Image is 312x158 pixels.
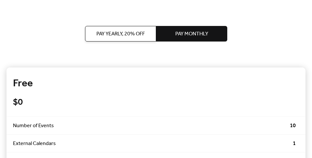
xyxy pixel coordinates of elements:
button: Pay Monthly [156,26,227,42]
span: Pay Monthly [175,30,208,38]
span: 10 [290,122,296,130]
span: External Calendars [13,140,293,148]
span: 1 [293,140,296,148]
button: Pay Yearly, 20% off [85,26,156,42]
div: $ 0 [13,97,261,108]
div: Free [13,77,299,90]
span: Pay Yearly, 20% off [96,30,145,38]
span: Number of Events [13,122,290,130]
